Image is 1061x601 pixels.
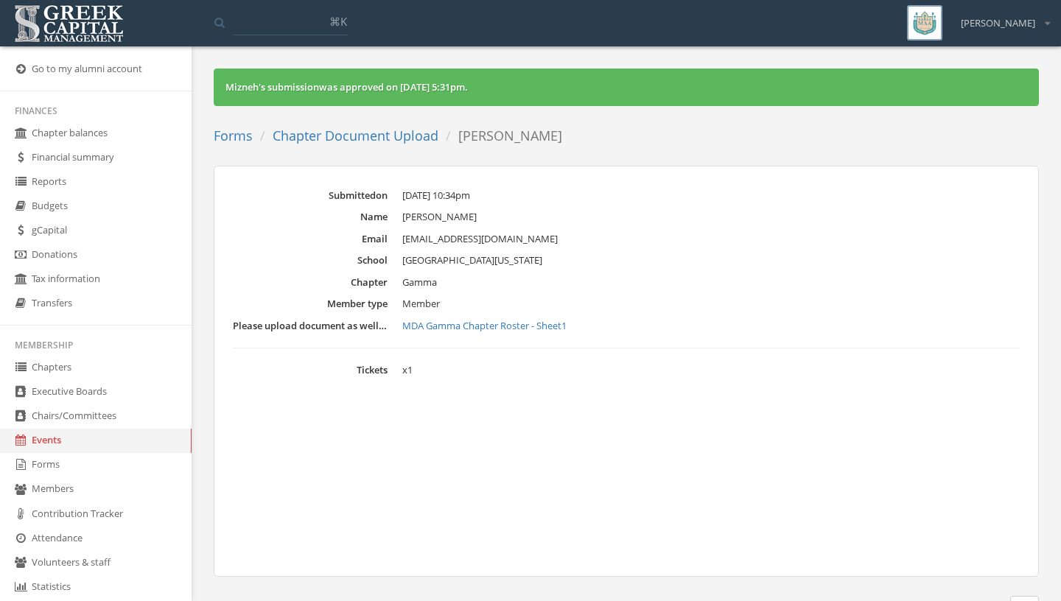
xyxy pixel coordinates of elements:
dd: [EMAIL_ADDRESS][DOMAIN_NAME] [402,232,1020,247]
dt: School [233,253,388,267]
dt: Name [233,210,388,224]
dd: [GEOGRAPHIC_DATA][US_STATE] [402,253,1020,268]
dt: Submitted on [233,189,388,203]
span: ⌘K [329,14,347,29]
dt: Member type [233,297,388,311]
dd: x 1 [402,363,1020,378]
span: [DATE] 5:31pm [400,80,465,94]
dd: Member [402,297,1020,312]
li: [PERSON_NAME] [438,127,562,146]
div: [PERSON_NAME] [951,5,1050,30]
dt: Tickets [233,363,388,377]
a: MDA Gamma Chapter Roster - Sheet1 [402,319,1020,334]
dd: [PERSON_NAME] [402,210,1020,225]
dt: Please upload document as well as a brief explanation of requirements. [233,319,388,333]
span: [DATE] 10:34pm [402,189,470,202]
a: Chapter Document Upload [273,127,438,144]
dt: Chapter [233,275,388,289]
dd: Gamma [402,275,1020,290]
a: Forms [214,127,253,144]
span: [PERSON_NAME] [961,16,1035,30]
dt: Email [233,232,388,246]
div: Mizneh 's submission was approved on . [225,80,1027,94]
